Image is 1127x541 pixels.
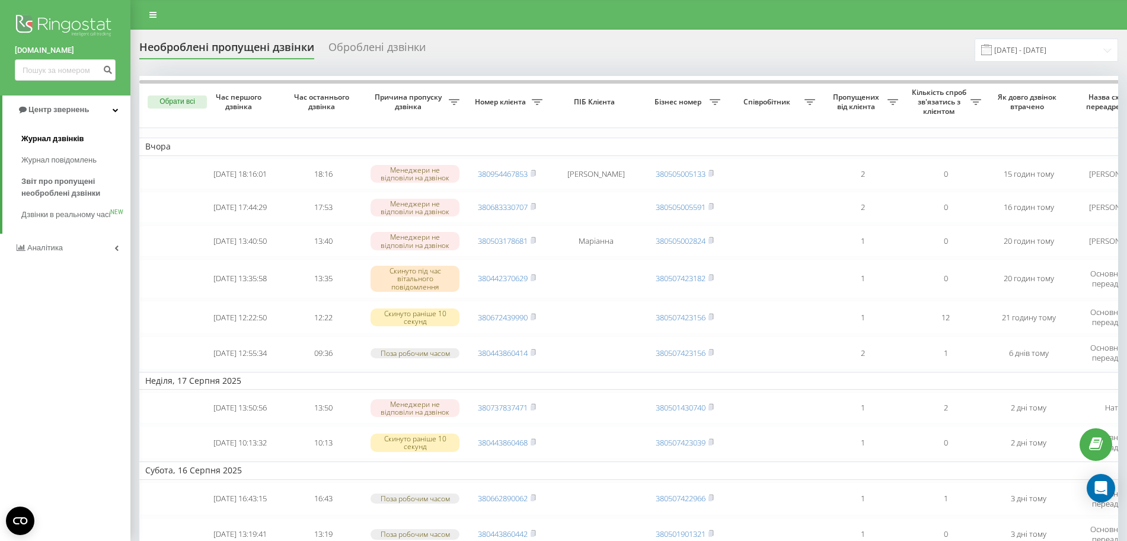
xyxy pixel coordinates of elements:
span: Аналiтика [27,243,63,252]
td: 2 [821,192,904,223]
a: 380505005133 [656,168,705,179]
a: Центр звернень [2,96,130,124]
td: [DATE] 13:35:58 [199,259,282,298]
td: [DATE] 13:50:56 [199,392,282,424]
td: 13:50 [282,392,365,424]
span: Як довго дзвінок втрачено [997,93,1061,111]
a: 380507423156 [656,312,705,323]
a: 380503178681 [478,236,528,246]
button: Open CMP widget [6,507,34,535]
td: 0 [904,225,987,257]
span: ПІБ Клієнта [558,97,633,107]
a: 380507423156 [656,348,705,358]
td: [DATE] 12:22:50 [199,301,282,334]
span: Дзвінки в реальному часі [21,209,110,221]
td: 2 [821,158,904,190]
div: Менеджери не відповіли на дзвінок [371,199,459,217]
span: Журнал повідомлень [21,154,97,166]
td: 20 годин тому [987,225,1070,257]
td: 09:36 [282,336,365,370]
a: 380507423039 [656,437,705,448]
td: 21 годину тому [987,301,1070,334]
span: Час останнього дзвінка [291,93,355,111]
a: Звіт про пропущені необроблені дзвінки [21,171,130,204]
td: Маріанна [548,225,643,257]
td: 2 [904,392,987,424]
td: 6 днів тому [987,336,1070,370]
a: 380737837471 [478,402,528,413]
div: Поза робочим часом [371,529,459,539]
div: Менеджери не відповіли на дзвінок [371,399,459,417]
td: 16:43 [282,482,365,515]
td: [DATE] 12:55:34 [199,336,282,370]
td: [DATE] 13:40:50 [199,225,282,257]
a: 380443860414 [478,348,528,358]
td: 2 дні тому [987,392,1070,424]
span: Кількість спроб зв'язатись з клієнтом [910,88,970,116]
td: 2 дні тому [987,426,1070,459]
div: Менеджери не відповіли на дзвінок [371,232,459,250]
span: Співробітник [732,97,804,107]
span: Звіт про пропущені необроблені дзвінки [21,176,124,199]
a: 380442370629 [478,273,528,284]
a: 380672439990 [478,312,528,323]
td: 13:40 [282,225,365,257]
td: 12 [904,301,987,334]
div: Скинуто раніше 10 секунд [371,308,459,326]
span: Пропущених від клієнта [827,93,887,111]
td: [PERSON_NAME] [548,158,643,190]
td: 3 дні тому [987,482,1070,515]
a: 380443860442 [478,529,528,539]
td: 1 [904,482,987,515]
span: Центр звернень [28,105,89,114]
a: 380501901321 [656,529,705,539]
a: 380683330707 [478,202,528,212]
a: Журнал дзвінків [21,128,130,149]
a: Дзвінки в реальному часіNEW [21,204,130,225]
td: [DATE] 18:16:01 [199,158,282,190]
a: 380501430740 [656,402,705,413]
td: 20 годин тому [987,259,1070,298]
td: 1 [821,482,904,515]
div: Менеджери не відповіли на дзвінок [371,165,459,183]
a: 380954467853 [478,168,528,179]
div: Оброблені дзвінки [328,41,426,59]
td: 17:53 [282,192,365,223]
div: Open Intercom Messenger [1087,474,1115,502]
div: Поза робочим часом [371,494,459,504]
td: 1 [821,426,904,459]
td: 0 [904,426,987,459]
div: Поза робочим часом [371,348,459,358]
td: 2 [821,336,904,370]
td: 0 [904,158,987,190]
span: Журнал дзвінків [21,133,84,145]
a: [DOMAIN_NAME] [15,44,116,56]
td: 0 [904,192,987,223]
span: Час першого дзвінка [208,93,272,111]
td: 1 [821,259,904,298]
img: Ringostat logo [15,12,116,42]
a: Журнал повідомлень [21,149,130,171]
td: 1 [821,225,904,257]
td: [DATE] 16:43:15 [199,482,282,515]
td: 16 годин тому [987,192,1070,223]
a: 380507423182 [656,273,705,284]
td: 12:22 [282,301,365,334]
td: 1 [904,336,987,370]
a: 380507422966 [656,493,705,504]
td: 1 [821,301,904,334]
span: Бізнес номер [649,97,710,107]
td: 13:35 [282,259,365,298]
td: 1 [821,392,904,424]
a: 380662890062 [478,493,528,504]
input: Пошук за номером [15,59,116,81]
td: [DATE] 10:13:32 [199,426,282,459]
a: 380505002824 [656,236,705,246]
a: 380443860468 [478,437,528,448]
td: 0 [904,259,987,298]
span: Причина пропуску дзвінка [371,93,449,111]
td: 18:16 [282,158,365,190]
div: Скинуто під час вітального повідомлення [371,266,459,292]
div: Необроблені пропущені дзвінки [139,41,314,59]
td: 10:13 [282,426,365,459]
